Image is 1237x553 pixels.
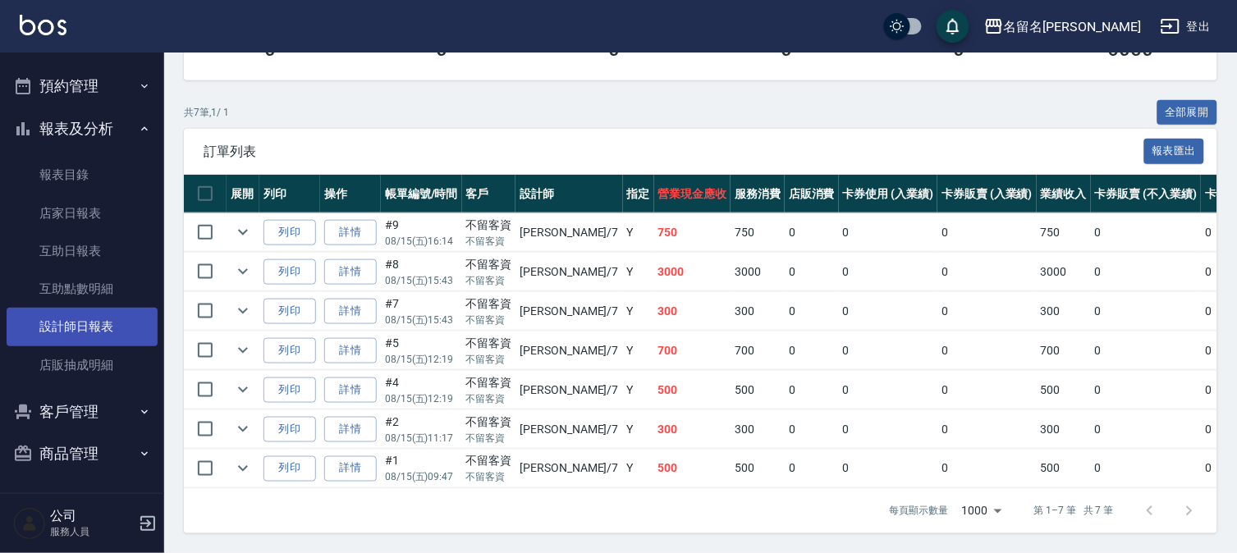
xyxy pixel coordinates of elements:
[623,410,654,449] td: Y
[324,299,377,324] a: 詳情
[1091,371,1201,409] td: 0
[785,253,839,291] td: 0
[1091,175,1201,213] th: 卡券販賣 (不入業績)
[381,410,462,449] td: #2
[937,213,1037,252] td: 0
[381,371,462,409] td: #4
[263,299,316,324] button: 列印
[785,450,839,488] td: 0
[978,10,1148,43] button: 名留名[PERSON_NAME]
[839,175,938,213] th: 卡券使用 (入業績)
[937,10,969,43] button: save
[381,213,462,252] td: #9
[263,220,316,245] button: 列印
[515,292,622,331] td: [PERSON_NAME] /7
[466,431,512,446] p: 不留客資
[466,256,512,273] div: 不留客資
[890,504,949,519] p: 每頁顯示數量
[623,175,654,213] th: 指定
[263,456,316,482] button: 列印
[1154,11,1217,42] button: 登出
[381,175,462,213] th: 帳單編號/時間
[1091,331,1201,370] td: 0
[937,331,1037,370] td: 0
[839,292,938,331] td: 0
[937,292,1037,331] td: 0
[937,371,1037,409] td: 0
[785,410,839,449] td: 0
[515,253,622,291] td: [PERSON_NAME] /7
[654,331,731,370] td: 700
[515,331,622,370] td: [PERSON_NAME] /7
[839,410,938,449] td: 0
[7,232,158,270] a: 互助日報表
[7,270,158,308] a: 互助點數明細
[1037,175,1091,213] th: 業績收入
[654,371,731,409] td: 500
[785,371,839,409] td: 0
[462,175,516,213] th: 客戶
[324,417,377,442] a: 詳情
[654,213,731,252] td: 750
[7,194,158,232] a: 店家日報表
[731,410,785,449] td: 300
[324,338,377,363] a: 詳情
[263,259,316,285] button: 列印
[785,292,839,331] td: 0
[1144,143,1205,158] a: 報表匯出
[623,450,654,488] td: Y
[937,450,1037,488] td: 0
[785,331,839,370] td: 0
[1034,504,1114,519] p: 第 1–7 筆 共 7 筆
[324,377,377,403] a: 詳情
[623,292,654,331] td: Y
[381,253,462,291] td: #8
[20,15,66,35] img: Logo
[623,253,654,291] td: Y
[1091,253,1201,291] td: 0
[466,335,512,352] div: 不留客資
[839,331,938,370] td: 0
[515,450,622,488] td: [PERSON_NAME] /7
[1037,410,1091,449] td: 300
[385,273,458,288] p: 08/15 (五) 15:43
[839,371,938,409] td: 0
[623,213,654,252] td: Y
[385,431,458,446] p: 08/15 (五) 11:17
[324,259,377,285] a: 詳情
[227,175,259,213] th: 展開
[1037,253,1091,291] td: 3000
[1004,16,1141,37] div: 名留名[PERSON_NAME]
[466,391,512,406] p: 不留客資
[515,410,622,449] td: [PERSON_NAME] /7
[324,456,377,482] a: 詳情
[7,156,158,194] a: 報表目錄
[466,234,512,249] p: 不留客資
[7,432,158,475] button: 商品管理
[654,292,731,331] td: 300
[785,213,839,252] td: 0
[466,453,512,470] div: 不留客資
[654,253,731,291] td: 3000
[785,175,839,213] th: 店販消費
[466,295,512,313] div: 不留客資
[324,220,377,245] a: 詳情
[381,450,462,488] td: #1
[7,346,158,384] a: 店販抽成明細
[385,470,458,485] p: 08/15 (五) 09:47
[654,175,731,213] th: 營業現金應收
[937,253,1037,291] td: 0
[1037,213,1091,252] td: 750
[320,175,381,213] th: 操作
[7,107,158,150] button: 報表及分析
[263,377,316,403] button: 列印
[466,352,512,367] p: 不留客資
[263,417,316,442] button: 列印
[1144,139,1205,164] button: 報表匯出
[231,456,255,481] button: expand row
[50,524,134,539] p: 服務人員
[204,144,1144,160] span: 訂單列表
[466,470,512,485] p: 不留客資
[731,253,785,291] td: 3000
[1037,450,1091,488] td: 500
